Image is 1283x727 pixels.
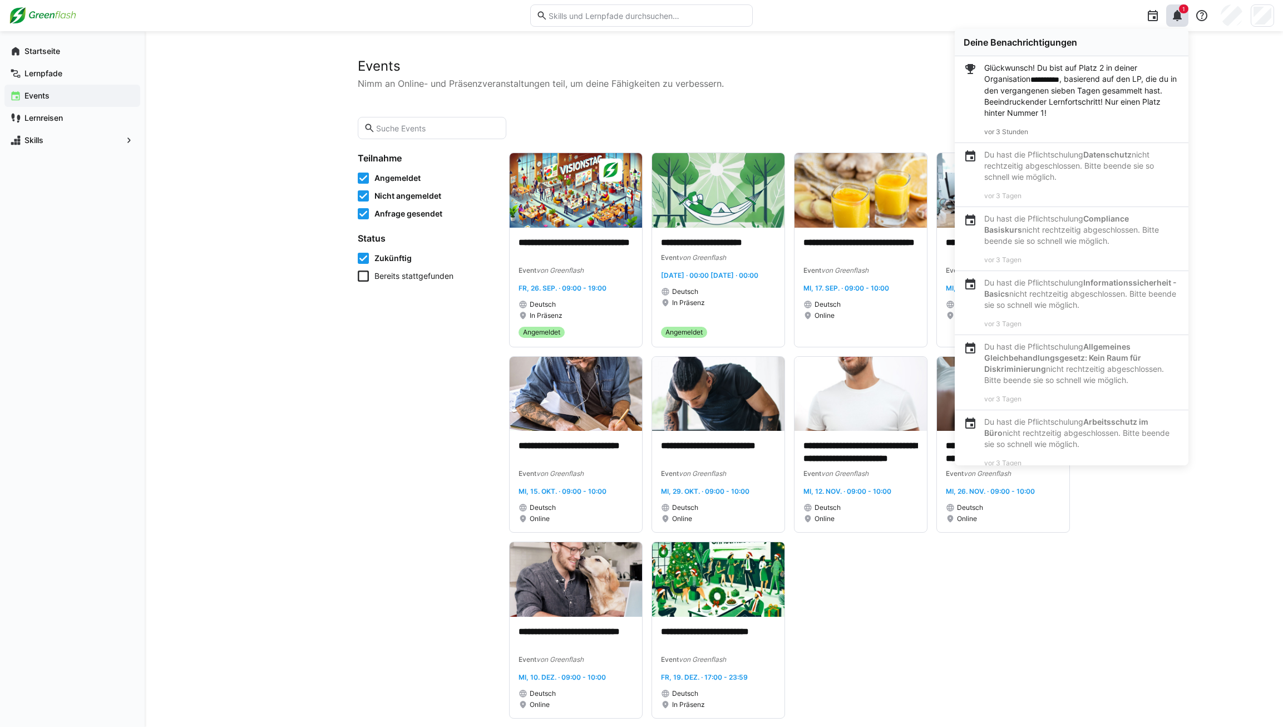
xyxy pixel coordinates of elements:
p: Du hast die Pflichtschulung nicht rechtzeitig abgeschlossen. Bitte beende sie so schnell wie mögl... [984,416,1180,450]
img: image [510,357,642,431]
img: image [652,357,784,431]
img: image [510,542,642,617]
div: Deine Benachrichtigungen [964,37,1180,48]
span: Deutsch [672,689,698,698]
span: Event [519,266,536,274]
p: Du hast die Pflichtschulung nicht rechtzeitig abgeschlossen. Bitte beende sie so schnell wie mögl... [984,277,1180,311]
p: Du hast die Pflichtschulung nicht rechtzeitig abgeschlossen. Bitte beende sie so schnell wie mögl... [984,149,1180,183]
span: Event [519,469,536,478]
span: Bereits stattgefunden [374,271,453,282]
span: Event [803,266,821,274]
img: image [510,153,642,228]
span: vor 3 Tagen [984,256,1022,264]
img: image [795,357,927,431]
span: Event [946,266,964,274]
span: Mi, 29. Okt. · 09:00 - 10:00 [661,487,749,495]
b: Allgemeines Gleichbehandlungsgesetz: Kein Raum für Diskriminierung [984,342,1141,374]
span: In Präsenz [530,311,562,320]
p: Glückwunsch! Du bist auf Platz 2 in deiner Organisation , basierend auf den LP, die du in den ver... [984,62,1180,119]
b: Datenschutz [1083,150,1132,159]
span: von Greenflash [679,655,726,664]
span: Angemeldet [374,173,421,184]
span: vor 3 Tagen [984,320,1022,328]
p: Du hast die Pflichtschulung nicht rechtzeitig abgeschlossen. Bitte beende sie so schnell wie mögl... [984,213,1180,247]
span: Event [661,469,679,478]
span: vor 3 Stunden [984,127,1028,136]
span: von Greenflash [536,655,584,664]
span: Online [957,514,977,523]
span: Online [672,514,692,523]
p: Nimm an Online- und Präsenzveranstaltungen teil, um deine Fähigkeiten zu verbessern. [358,77,1070,90]
span: Deutsch [672,503,698,512]
span: Deutsch [530,300,556,309]
span: Angemeldet [523,328,560,337]
span: Event [803,469,821,478]
span: Nicht angemeldet [374,190,441,202]
input: Suche Events [375,123,500,133]
span: Mi, 26. Nov. · 09:00 - 10:00 [946,487,1035,495]
span: von Greenflash [679,253,726,262]
img: image [795,153,927,228]
h4: Status [358,233,496,244]
span: In Präsenz [672,700,705,709]
span: [DATE] · 00:00 [DATE] · 00:00 [661,271,758,279]
span: von Greenflash [536,469,584,478]
span: Deutsch [530,689,556,698]
span: Event [946,469,964,478]
span: Online [815,514,835,523]
span: vor 3 Tagen [984,459,1022,467]
span: von Greenflash [821,266,869,274]
span: Deutsch [815,300,841,309]
span: vor 3 Tagen [984,395,1022,403]
span: Mi, 1. Okt. · 09:00 - 10:00 [946,284,1029,292]
span: 1 [1182,6,1185,12]
span: von Greenflash [679,469,726,478]
h2: Events [358,58,1070,75]
span: Zukünftig [374,253,412,264]
span: vor 3 Tagen [984,191,1022,200]
span: Event [661,655,679,664]
span: Event [519,655,536,664]
span: Online [530,700,550,709]
span: Deutsch [815,503,841,512]
span: Fr, 19. Dez. · 17:00 - 23:59 [661,673,748,681]
span: Mi, 10. Dez. · 09:00 - 10:00 [519,673,606,681]
span: Event [661,253,679,262]
span: Deutsch [957,503,983,512]
span: von Greenflash [536,266,584,274]
span: Online [530,514,550,523]
img: image [652,542,784,617]
span: In Präsenz [672,298,705,307]
span: von Greenflash [821,469,869,478]
span: Deutsch [672,287,698,296]
span: Fr, 26. Sep. · 09:00 - 19:00 [519,284,606,292]
p: Du hast die Pflichtschulung nicht rechtzeitig abgeschlossen. Bitte beende sie so schnell wie mögl... [984,341,1180,386]
input: Skills und Lernpfade durchsuchen… [547,11,747,21]
img: image [652,153,784,228]
span: Mi, 15. Okt. · 09:00 - 10:00 [519,487,606,495]
span: Deutsch [530,503,556,512]
span: Mi, 17. Sep. · 09:00 - 10:00 [803,284,889,292]
h4: Teilnahme [358,153,496,164]
span: Online [815,311,835,320]
span: Angemeldet [665,328,703,337]
img: image [937,153,1069,228]
span: Mi, 12. Nov. · 09:00 - 10:00 [803,487,891,495]
span: von Greenflash [964,469,1011,478]
img: image [937,357,1069,431]
span: Anfrage gesendet [374,208,442,219]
